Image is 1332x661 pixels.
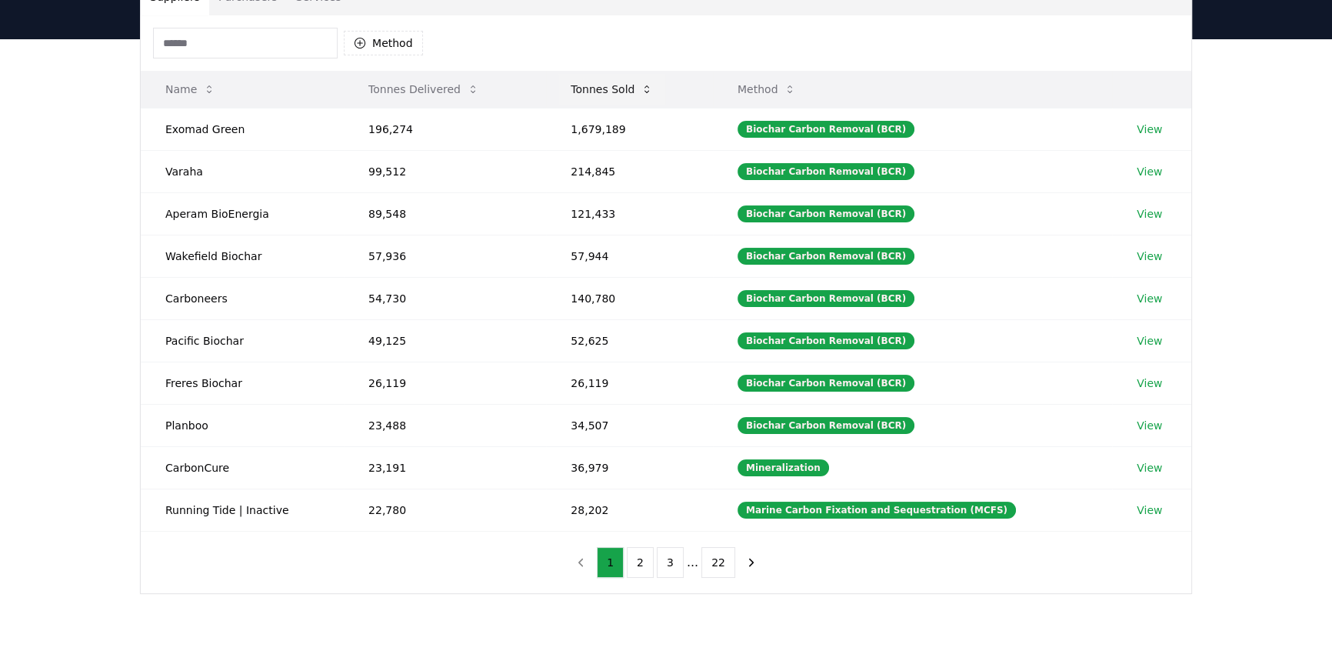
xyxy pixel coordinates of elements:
[738,459,829,476] div: Mineralization
[546,192,713,235] td: 121,433
[657,547,684,578] button: 3
[546,150,713,192] td: 214,845
[356,74,491,105] button: Tonnes Delivered
[738,121,914,138] div: Biochar Carbon Removal (BCR)
[344,489,546,531] td: 22,780
[546,277,713,319] td: 140,780
[1137,460,1162,476] a: View
[141,108,344,150] td: Exomad Green
[141,404,344,446] td: Planboo
[1137,376,1162,391] a: View
[687,553,698,572] li: ...
[725,74,809,105] button: Method
[141,150,344,192] td: Varaha
[344,108,546,150] td: 196,274
[141,235,344,277] td: Wakefield Biochar
[1137,418,1162,433] a: View
[153,74,228,105] button: Name
[627,547,654,578] button: 2
[738,290,914,307] div: Biochar Carbon Removal (BCR)
[738,547,764,578] button: next page
[546,235,713,277] td: 57,944
[344,277,546,319] td: 54,730
[1137,249,1162,264] a: View
[546,404,713,446] td: 34,507
[546,108,713,150] td: 1,679,189
[141,277,344,319] td: Carboneers
[546,446,713,489] td: 36,979
[344,150,546,192] td: 99,512
[1137,291,1162,306] a: View
[141,446,344,489] td: CarbonCure
[141,319,344,362] td: Pacific Biochar
[1137,164,1162,179] a: View
[344,319,546,362] td: 49,125
[597,547,624,578] button: 1
[344,31,423,55] button: Method
[141,362,344,404] td: Freres Biochar
[344,362,546,404] td: 26,119
[738,417,914,434] div: Biochar Carbon Removal (BCR)
[738,248,914,265] div: Biochar Carbon Removal (BCR)
[1137,333,1162,349] a: View
[1137,206,1162,222] a: View
[546,319,713,362] td: 52,625
[738,375,914,392] div: Biochar Carbon Removal (BCR)
[344,404,546,446] td: 23,488
[344,446,546,489] td: 23,191
[344,192,546,235] td: 89,548
[738,332,914,349] div: Biochar Carbon Removal (BCR)
[701,547,735,578] button: 22
[738,502,1016,519] div: Marine Carbon Fixation and Sequestration (MCFS)
[1137,122,1162,137] a: View
[141,192,344,235] td: Aperam BioEnergia
[738,205,914,222] div: Biochar Carbon Removal (BCR)
[141,489,344,531] td: Running Tide | Inactive
[738,163,914,180] div: Biochar Carbon Removal (BCR)
[546,362,713,404] td: 26,119
[558,74,665,105] button: Tonnes Sold
[344,235,546,277] td: 57,936
[1137,502,1162,518] a: View
[546,489,713,531] td: 28,202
